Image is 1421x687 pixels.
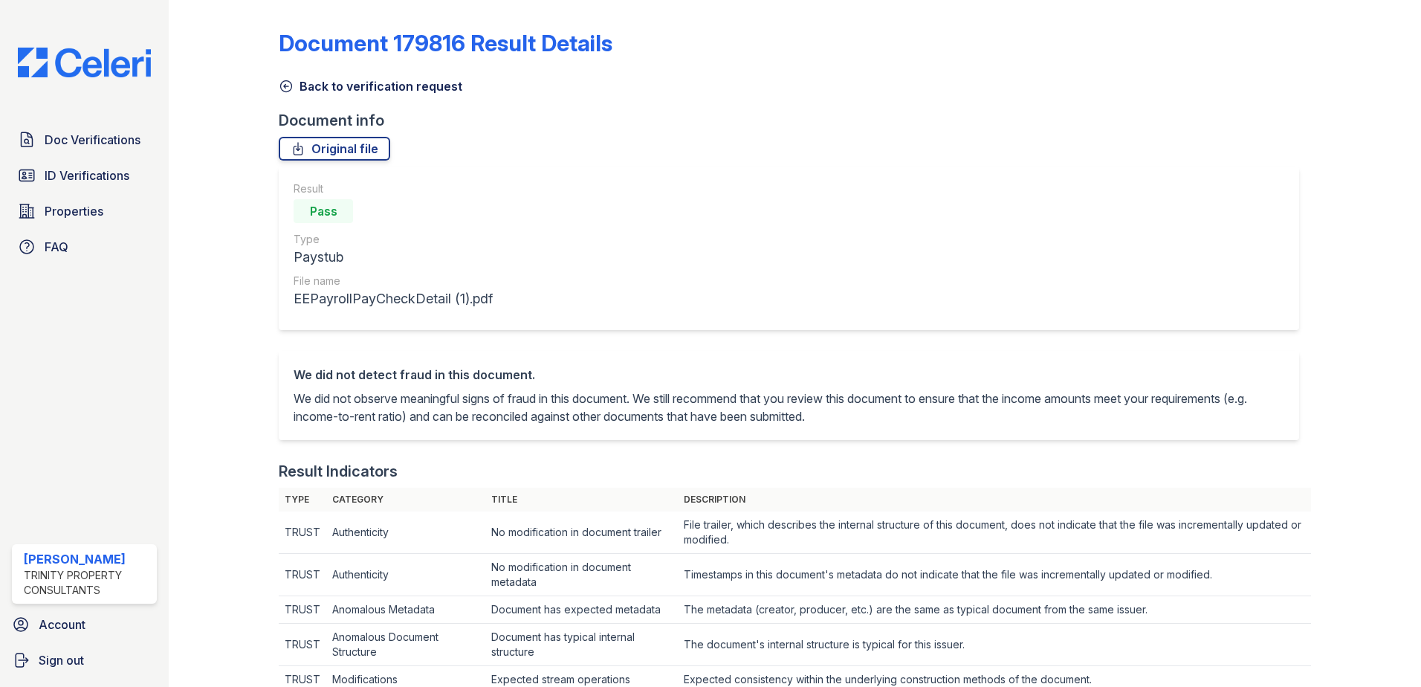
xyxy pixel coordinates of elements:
div: [PERSON_NAME] [24,550,151,568]
th: Category [326,488,485,512]
td: No modification in document trailer [485,512,677,554]
div: Type [294,232,493,247]
td: Document has typical internal structure [485,624,677,666]
td: Anomalous Metadata [326,596,485,624]
a: Document 179816 Result Details [279,30,612,57]
span: ID Verifications [45,167,129,184]
div: Result [294,181,493,196]
th: Title [485,488,677,512]
div: We did not detect fraud in this document. [294,366,1284,384]
div: Document info [279,110,1311,131]
td: Document has expected metadata [485,596,677,624]
div: Result Indicators [279,461,398,482]
td: Authenticity [326,512,485,554]
p: We did not observe meaningful signs of fraud in this document. We still recommend that you review... [294,390,1284,425]
span: Doc Verifications [45,131,140,149]
div: Trinity Property Consultants [24,568,151,598]
span: FAQ [45,238,68,256]
td: TRUST [279,554,326,596]
a: Properties [12,196,157,226]
td: TRUST [279,512,326,554]
a: Back to verification request [279,77,462,95]
td: TRUST [279,596,326,624]
td: File trailer, which describes the internal structure of this document, does not indicate that the... [678,512,1312,554]
td: Timestamps in this document's metadata do not indicate that the file was incrementally updated or... [678,554,1312,596]
td: Anomalous Document Structure [326,624,485,666]
th: Type [279,488,326,512]
td: Authenticity [326,554,485,596]
div: Paystub [294,247,493,268]
div: File name [294,274,493,288]
div: EEPayrollPayCheckDetail (1).pdf [294,288,493,309]
span: Account [39,616,85,633]
td: No modification in document metadata [485,554,677,596]
span: Sign out [39,651,84,669]
a: Doc Verifications [12,125,157,155]
img: CE_Logo_Blue-a8612792a0a2168367f1c8372b55b34899dd931a85d93a1a3d3e32e68fde9ad4.png [6,48,163,77]
td: TRUST [279,624,326,666]
a: ID Verifications [12,161,157,190]
a: Sign out [6,645,163,675]
td: The metadata (creator, producer, etc.) are the same as typical document from the same issuer. [678,596,1312,624]
td: The document's internal structure is typical for this issuer. [678,624,1312,666]
a: Original file [279,137,390,161]
a: FAQ [12,232,157,262]
span: Properties [45,202,103,220]
div: Pass [294,199,353,223]
th: Description [678,488,1312,512]
a: Account [6,610,163,639]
